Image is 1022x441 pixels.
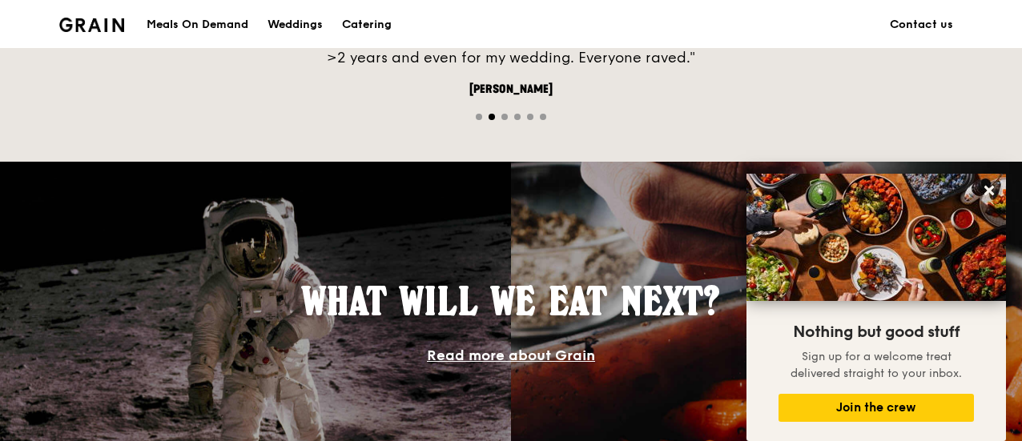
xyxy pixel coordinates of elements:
a: Read more about Grain [427,347,595,364]
div: Meals On Demand [147,1,248,49]
span: Go to slide 1 [476,114,482,120]
a: Contact us [880,1,963,49]
span: Sign up for a welcome treat delivered straight to your inbox. [791,350,962,380]
span: Nothing but good stuff [793,323,960,342]
span: Go to slide 4 [514,114,521,120]
span: Go to slide 6 [540,114,546,120]
span: Go to slide 5 [527,114,533,120]
span: What will we eat next? [302,278,720,324]
button: Join the crew [779,394,974,422]
a: Catering [332,1,401,49]
img: Grain [59,18,124,32]
div: Catering [342,1,392,49]
div: [PERSON_NAME] [271,82,751,98]
div: Weddings [268,1,323,49]
a: Weddings [258,1,332,49]
img: DSC07876-Edit02-Large.jpeg [746,174,1006,301]
button: Close [976,178,1002,203]
span: Go to slide 2 [489,114,495,120]
span: Go to slide 3 [501,114,508,120]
